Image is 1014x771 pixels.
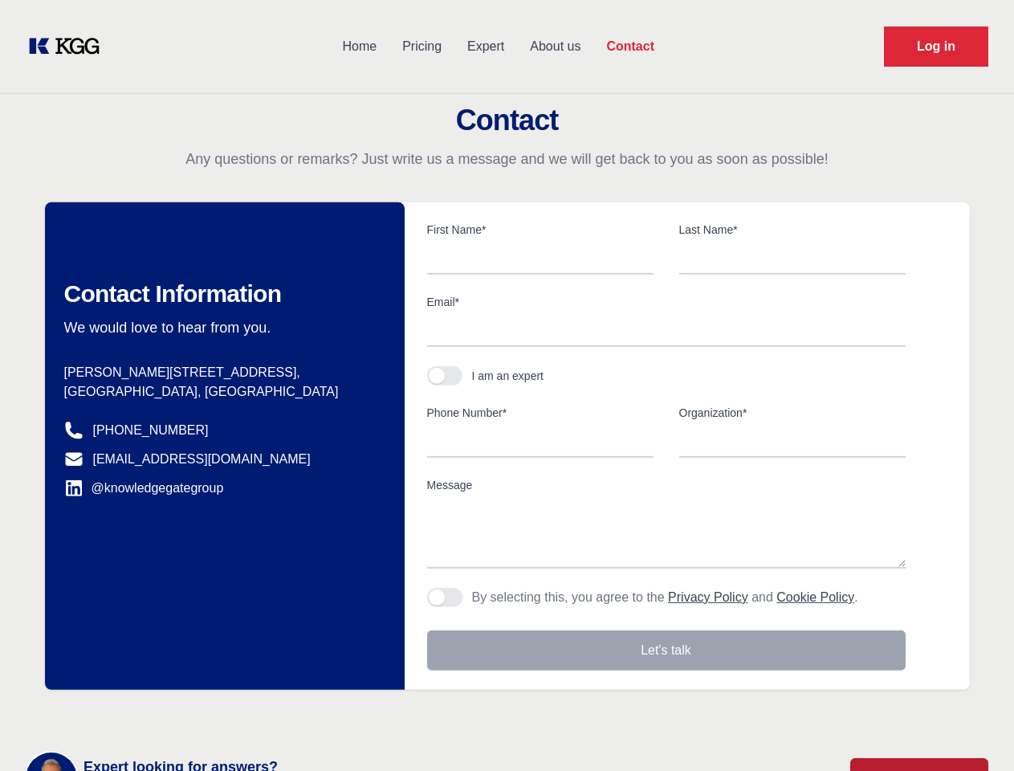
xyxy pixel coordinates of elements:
p: We would love to hear from you. [64,318,379,337]
p: [PERSON_NAME][STREET_ADDRESS], [64,363,379,382]
a: Pricing [389,26,454,67]
a: Cookie Policy [776,590,854,604]
label: Last Name* [679,222,906,238]
a: About us [517,26,593,67]
a: [PHONE_NUMBER] [93,421,209,440]
label: Message [427,477,906,493]
p: [GEOGRAPHIC_DATA], [GEOGRAPHIC_DATA] [64,382,379,402]
div: I am an expert [472,368,544,384]
label: Organization* [679,405,906,421]
a: Expert [454,26,517,67]
a: [EMAIL_ADDRESS][DOMAIN_NAME] [93,450,311,469]
a: KOL Knowledge Platform: Talk to Key External Experts (KEE) [26,34,112,59]
h2: Contact Information [64,279,379,308]
button: Let's talk [427,630,906,671]
h2: Contact [19,104,995,137]
p: Any questions or remarks? Just write us a message and we will get back to you as soon as possible! [19,149,995,169]
a: Privacy Policy [668,590,748,604]
p: By selecting this, you agree to the and . [472,588,858,607]
a: Request Demo [884,27,988,67]
label: Email* [427,294,906,310]
a: Contact [593,26,667,67]
a: @knowledgegategroup [64,479,224,498]
label: Phone Number* [427,405,654,421]
a: Home [329,26,389,67]
label: First Name* [427,222,654,238]
iframe: Chat Widget [934,694,1014,771]
div: Cookie settings [18,756,99,765]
